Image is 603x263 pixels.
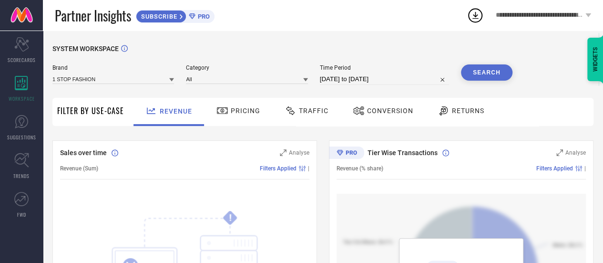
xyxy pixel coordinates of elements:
[467,7,484,24] div: Open download list
[260,165,296,172] span: Filters Applied
[57,105,124,116] span: Filter By Use-Case
[329,147,364,161] div: Premium
[461,64,512,81] button: Search
[52,64,174,71] span: Brand
[136,8,215,23] a: SUBSCRIBEPRO
[9,95,35,102] span: WORKSPACE
[556,149,563,156] svg: Zoom
[280,149,286,156] svg: Zoom
[320,64,449,71] span: Time Period
[229,212,231,223] tspan: !
[195,13,210,20] span: PRO
[337,165,383,172] span: Revenue (% share)
[452,107,484,115] span: Returns
[60,149,107,157] span: Sales over time
[536,165,573,172] span: Filters Applied
[8,56,36,63] span: SCORECARDS
[55,6,131,25] span: Partner Insights
[299,107,328,115] span: Traffic
[308,165,309,172] span: |
[136,13,180,20] span: SUBSCRIBE
[160,107,192,115] span: Revenue
[7,134,36,141] span: SUGGESTIONS
[186,64,307,71] span: Category
[52,45,119,53] span: SYSTEM WORKSPACE
[368,149,438,157] span: Tier Wise Transactions
[367,107,413,115] span: Conversion
[17,211,26,218] span: FWD
[565,149,586,156] span: Analyse
[231,107,260,115] span: Pricing
[60,165,98,172] span: Revenue (Sum)
[320,74,449,85] input: Select time period
[584,165,586,172] span: |
[13,172,30,179] span: TRENDS
[289,149,309,156] span: Analyse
